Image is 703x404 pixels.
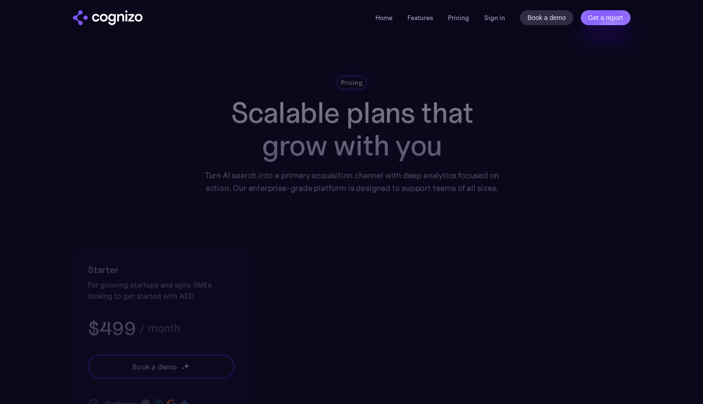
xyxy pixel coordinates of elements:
[181,364,182,365] img: star
[197,169,505,195] div: Turn AI search into a primary acquisition channel with deep analytics focused on action. Our ente...
[88,316,136,341] h3: $499
[88,279,235,302] div: For growing startups and agile SMEs looking to get started with AEO
[73,10,143,25] img: cognizo logo
[139,323,180,334] div: / month
[73,10,143,25] a: home
[341,78,362,87] div: Pricing
[183,363,189,369] img: star
[88,355,235,379] a: Book a demostarstarstar
[448,13,469,22] a: Pricing
[197,96,505,162] h1: Scalable plans that grow with you
[407,13,433,22] a: Features
[88,263,235,277] h2: Starter
[181,367,184,370] img: star
[132,361,177,372] div: Book a demo
[581,10,631,25] a: Get a report
[520,10,573,25] a: Book a demo
[484,12,505,23] a: Sign in
[375,13,393,22] a: Home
